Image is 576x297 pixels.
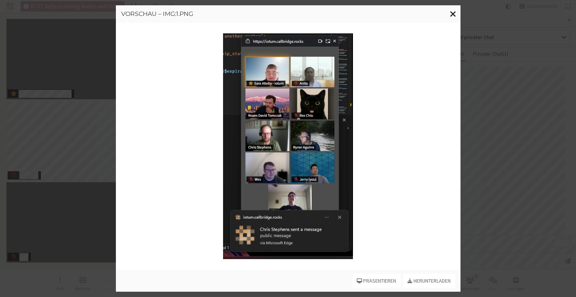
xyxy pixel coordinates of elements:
[126,33,450,259] button: img:1.png
[223,33,353,259] img: img:1.png
[121,11,455,17] h3: Vorschau – img:1.png
[446,5,460,23] button: Fenster schließen
[403,274,455,288] a: Herunterladen
[353,274,401,288] button: Präsentieren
